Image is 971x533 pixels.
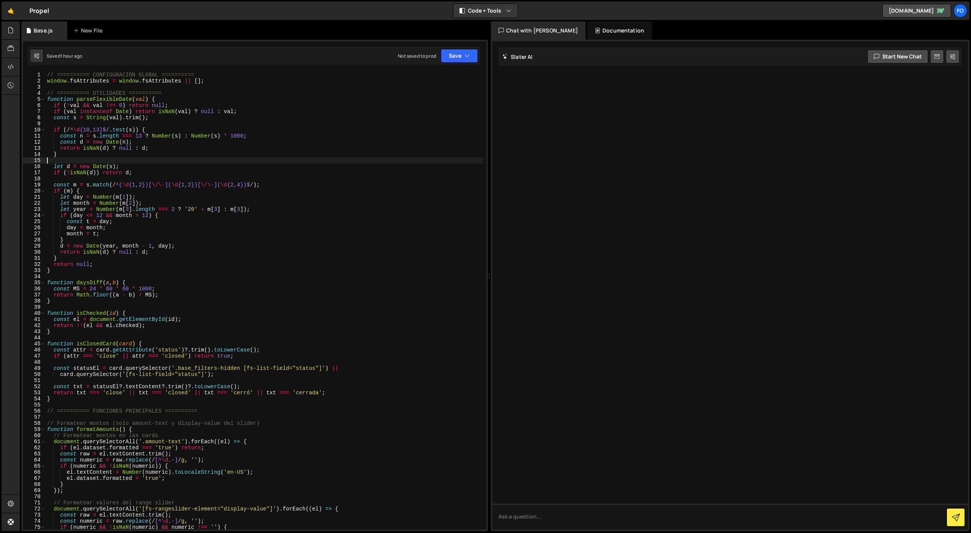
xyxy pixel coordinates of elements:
[23,439,45,445] div: 61
[23,353,45,359] div: 47
[23,433,45,439] div: 60
[23,145,45,151] div: 13
[23,96,45,102] div: 5
[23,481,45,488] div: 68
[23,316,45,322] div: 41
[23,212,45,219] div: 24
[23,396,45,402] div: 54
[23,298,45,304] div: 38
[23,72,45,78] div: 1
[23,341,45,347] div: 45
[398,53,436,59] div: Not saved to prod
[453,4,518,18] button: Code + Tools
[23,390,45,396] div: 53
[23,524,45,530] div: 75
[2,2,20,20] a: 🤙
[23,84,45,90] div: 3
[491,21,586,40] div: Chat with [PERSON_NAME]
[882,4,951,18] a: [DOMAIN_NAME]
[23,329,45,335] div: 43
[23,304,45,310] div: 39
[23,194,45,200] div: 21
[23,121,45,127] div: 9
[23,414,45,420] div: 57
[23,451,45,457] div: 63
[60,53,83,59] div: 1 hour ago
[23,292,45,298] div: 37
[23,280,45,286] div: 35
[23,151,45,157] div: 14
[23,512,45,518] div: 73
[23,488,45,494] div: 69
[23,219,45,225] div: 25
[23,463,45,469] div: 65
[23,457,45,463] div: 64
[23,267,45,274] div: 33
[23,206,45,212] div: 23
[23,310,45,316] div: 40
[23,225,45,231] div: 26
[23,102,45,109] div: 6
[23,200,45,206] div: 22
[23,182,45,188] div: 19
[23,365,45,371] div: 49
[23,347,45,353] div: 46
[23,469,45,475] div: 66
[867,50,928,63] button: Start new chat
[23,426,45,433] div: 59
[23,494,45,500] div: 70
[23,445,45,451] div: 62
[23,261,45,267] div: 32
[441,49,478,63] button: Save
[23,78,45,84] div: 2
[587,21,652,40] div: Documentation
[23,322,45,329] div: 42
[23,274,45,280] div: 34
[23,90,45,96] div: 4
[23,371,45,377] div: 50
[23,255,45,261] div: 31
[502,53,533,60] h2: Slater AI
[23,170,45,176] div: 17
[34,27,53,34] div: Base.js
[23,408,45,414] div: 56
[23,231,45,237] div: 27
[23,359,45,365] div: 48
[23,506,45,512] div: 72
[23,139,45,145] div: 12
[23,237,45,243] div: 28
[23,500,45,506] div: 71
[23,164,45,170] div: 16
[23,243,45,249] div: 29
[23,249,45,255] div: 30
[23,518,45,524] div: 74
[23,133,45,139] div: 11
[953,4,967,18] a: fo
[23,402,45,408] div: 55
[23,286,45,292] div: 36
[47,53,82,59] div: Saved
[23,420,45,426] div: 58
[23,115,45,121] div: 8
[73,27,106,34] div: New File
[23,475,45,481] div: 67
[23,377,45,384] div: 51
[23,335,45,341] div: 44
[23,188,45,194] div: 20
[23,384,45,390] div: 52
[23,109,45,115] div: 7
[23,176,45,182] div: 18
[23,127,45,133] div: 10
[29,6,49,15] div: Propel
[23,157,45,164] div: 15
